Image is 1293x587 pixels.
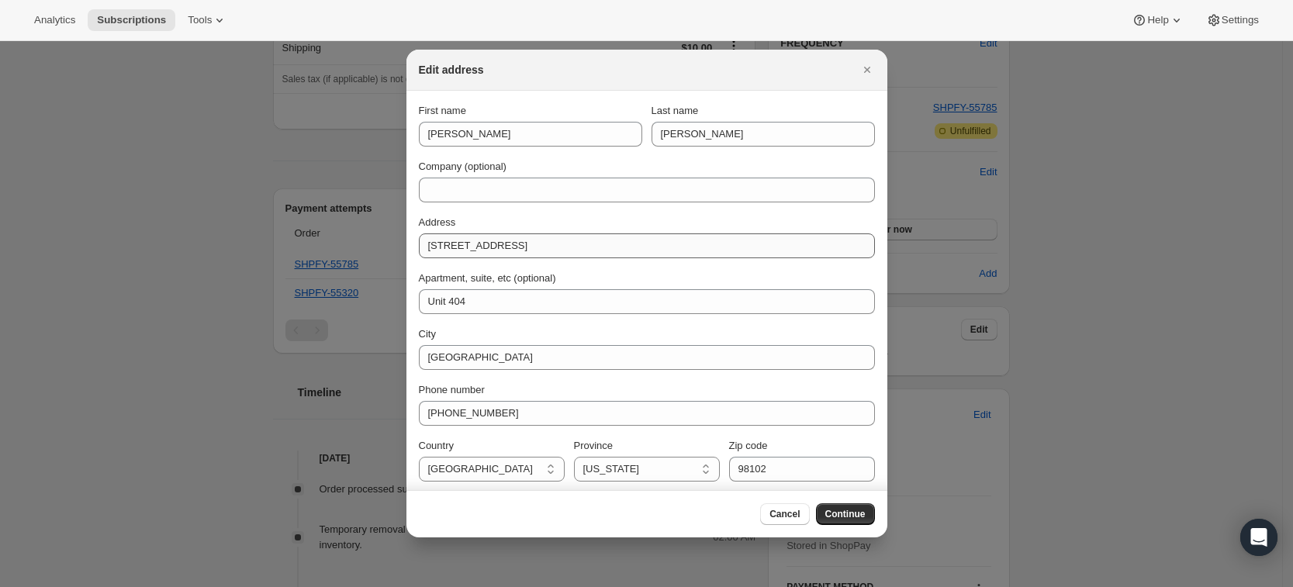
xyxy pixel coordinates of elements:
span: Continue [825,508,866,520]
span: Company (optional) [419,161,506,172]
button: Cancel [760,503,809,525]
div: Open Intercom Messenger [1240,519,1277,556]
span: City [419,328,436,340]
span: Cancel [769,508,800,520]
span: Zip code [729,440,768,451]
button: Settings [1197,9,1268,31]
button: Close [856,59,878,81]
span: Help [1147,14,1168,26]
span: Country [419,440,455,451]
span: Phone number [419,384,485,395]
button: Analytics [25,9,85,31]
span: Tools [188,14,212,26]
span: Subscriptions [97,14,166,26]
h2: Edit address [419,62,484,78]
span: Analytics [34,14,75,26]
span: Last name [652,105,699,116]
span: Settings [1222,14,1259,26]
span: Address [419,216,456,228]
span: Apartment, suite, etc (optional) [419,272,556,284]
button: Subscriptions [88,9,175,31]
button: Continue [816,503,875,525]
span: First name [419,105,466,116]
button: Tools [178,9,237,31]
button: Help [1122,9,1193,31]
span: Province [574,440,614,451]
